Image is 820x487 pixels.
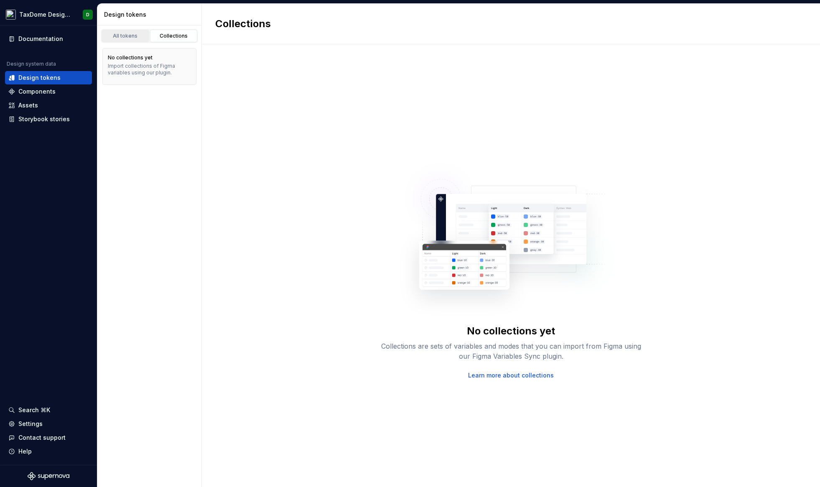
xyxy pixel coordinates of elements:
[19,10,73,19] div: TaxDome Design System
[18,115,70,123] div: Storybook stories
[18,101,38,110] div: Assets
[5,112,92,126] a: Storybook stories
[7,61,56,67] div: Design system data
[18,35,63,43] div: Documentation
[215,17,271,31] h2: Collections
[28,472,69,480] svg: Supernova Logo
[5,431,92,444] button: Contact support
[467,324,555,338] div: No collections yet
[2,5,95,23] button: TaxDome Design SystemD
[108,63,191,76] div: Import collections of Figma variables using our plugin.
[6,10,16,20] img: da704ea1-22e8-46cf-95f8-d9f462a55abe.png
[18,87,56,96] div: Components
[5,445,92,458] button: Help
[5,71,92,84] a: Design tokens
[5,417,92,431] a: Settings
[18,447,32,456] div: Help
[5,403,92,417] button: Search ⌘K
[18,420,43,428] div: Settings
[108,54,153,61] div: No collections yet
[468,371,554,380] a: Learn more about collections
[18,433,66,442] div: Contact support
[104,10,198,19] div: Design tokens
[153,33,195,39] div: Collections
[18,74,61,82] div: Design tokens
[18,406,50,414] div: Search ⌘K
[377,341,645,361] div: Collections are sets of variables and modes that you can import from Figma using our Figma Variab...
[5,85,92,98] a: Components
[86,11,89,18] div: D
[104,33,146,39] div: All tokens
[5,99,92,112] a: Assets
[5,32,92,46] a: Documentation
